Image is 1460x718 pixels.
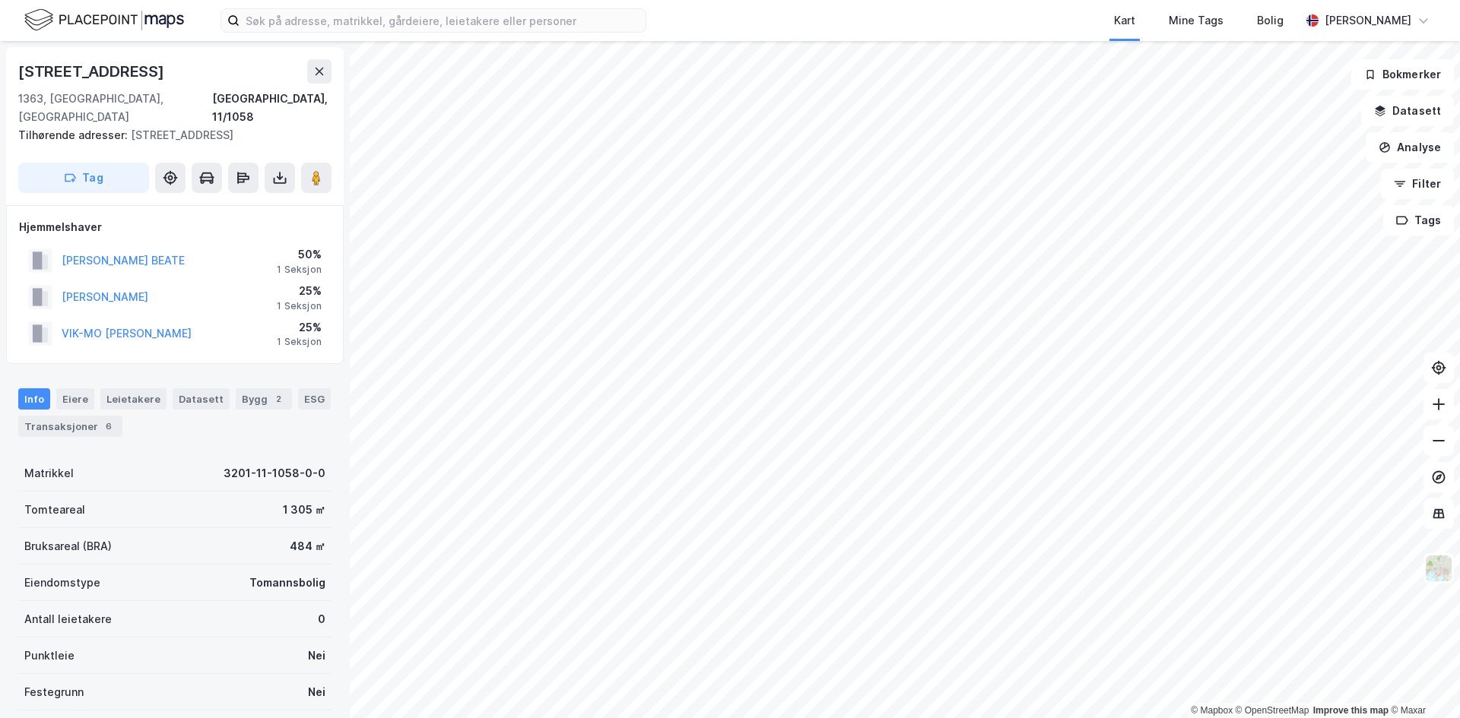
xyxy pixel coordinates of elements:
div: 1363, [GEOGRAPHIC_DATA], [GEOGRAPHIC_DATA] [18,90,212,126]
div: Nei [308,647,325,665]
div: Bolig [1257,11,1284,30]
div: 1 Seksjon [277,300,322,312]
div: 25% [277,318,322,337]
img: logo.f888ab2527a4732fd821a326f86c7f29.svg [24,7,184,33]
div: Hjemmelshaver [19,218,331,236]
a: OpenStreetMap [1236,705,1309,716]
div: Punktleie [24,647,75,665]
button: Tags [1383,205,1454,236]
img: Z [1424,554,1453,583]
div: 0 [318,610,325,628]
div: ESG [298,388,331,410]
div: 1 Seksjon [277,336,322,348]
div: [PERSON_NAME] [1325,11,1411,30]
div: [STREET_ADDRESS] [18,59,167,84]
div: Kontrollprogram for chat [1384,645,1460,718]
div: Transaksjoner [18,416,122,437]
div: 50% [277,245,322,264]
div: Bygg [236,388,292,410]
a: Improve this map [1313,705,1389,716]
div: 25% [277,282,322,300]
div: Festegrunn [24,683,84,701]
a: Mapbox [1191,705,1233,716]
div: Datasett [173,388,230,410]
div: Matrikkel [24,464,74,482]
div: [STREET_ADDRESS] [18,126,319,144]
span: Tilhørende adresser: [18,128,131,141]
div: Kart [1114,11,1135,30]
div: Bruksareal (BRA) [24,537,112,555]
div: Nei [308,683,325,701]
div: Tomannsbolig [249,574,325,592]
div: Tomteareal [24,501,85,519]
button: Tag [18,163,149,193]
div: [GEOGRAPHIC_DATA], 11/1058 [212,90,332,126]
div: Eiendomstype [24,574,100,592]
iframe: Chat Widget [1384,645,1460,718]
div: 2 [271,391,286,406]
input: Søk på adresse, matrikkel, gårdeiere, leietakere eller personer [240,9,646,32]
div: Antall leietakere [24,610,112,628]
div: Leietakere [100,388,167,410]
button: Analyse [1366,132,1454,163]
div: Mine Tags [1169,11,1224,30]
div: 1 305 ㎡ [283,501,325,519]
button: Datasett [1361,96,1454,126]
button: Filter [1381,169,1454,199]
button: Bokmerker [1351,59,1454,90]
div: 484 ㎡ [290,537,325,555]
div: Info [18,388,50,410]
div: 1 Seksjon [277,264,322,276]
div: 6 [101,419,116,434]
div: 3201-11-1058-0-0 [224,464,325,482]
div: Eiere [56,388,94,410]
